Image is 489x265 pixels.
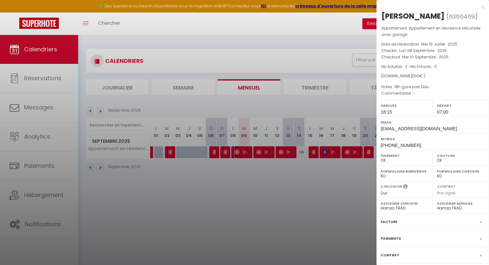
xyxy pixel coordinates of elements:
[381,126,457,131] span: [EMAIL_ADDRESS][DOMAIN_NAME]
[413,73,420,79] span: 190
[376,3,484,11] div: x
[437,102,485,109] label: Départ
[381,136,485,142] label: Mobile
[381,11,445,21] div: [PERSON_NAME]
[411,64,437,69] span: Nb Enfants : 0
[437,190,456,196] span: Pas signé
[381,73,484,79] div: [DOMAIN_NAME]
[446,12,478,21] span: ( )
[381,143,421,148] span: [PHONE_NUMBER]
[381,109,392,115] span: 18:15
[381,25,484,38] p: Appartement :
[412,73,425,79] span: ( € )
[421,41,457,47] span: Mer 16 Juillet . 2025
[437,184,456,188] label: Contrat
[381,252,399,259] label: Contrat
[381,25,480,37] span: Appartement en résidence sécurisée avec garage
[394,84,429,90] span: 18h gare part Dieu
[449,13,475,21] span: 6366469
[381,90,484,97] p: Commentaires :
[381,152,429,159] label: Paiement
[403,184,408,191] i: Sélectionner OUI si vous souhaiter envoyer les séquences de messages post-checkout
[381,47,484,54] p: Checkin :
[381,102,429,109] label: Arrivée
[381,218,397,225] label: Facture
[399,48,447,53] span: Lun 08 Septembre . 2025
[413,90,415,96] span: -
[381,184,402,189] label: A relancer
[381,119,485,125] label: Email
[381,41,484,47] p: Date de réservation :
[381,168,429,175] label: Formulaire Bienvenue
[402,54,448,60] span: Mer 10 Septembre . 2025
[437,200,485,207] label: Assigner Menage
[381,200,429,207] label: Assigner Checkin
[437,168,485,175] label: Formulaire Checkin
[381,54,484,60] p: Checkout :
[381,64,437,69] span: Nb Adultes : 2 -
[5,3,24,22] button: Ouvrir le widget de chat LiveChat
[437,152,485,159] label: Caution
[437,109,448,115] span: 07:00
[381,84,484,90] p: Notes :
[381,235,401,242] label: Paiements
